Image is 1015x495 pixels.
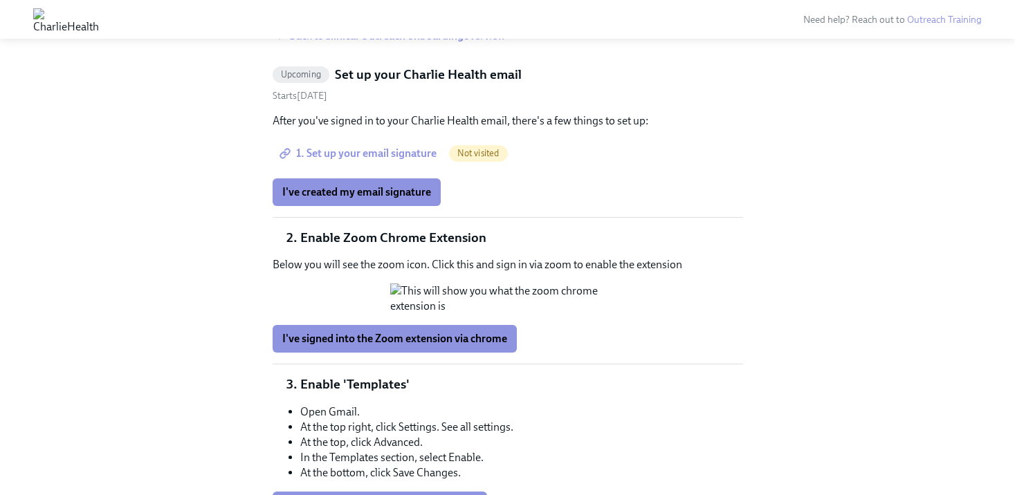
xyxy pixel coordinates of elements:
li: Enable Zoom Chrome Extension [300,229,743,247]
h5: Set up your Charlie Health email [335,66,522,84]
button: I've signed into the Zoom extension via chrome [273,325,517,353]
span: Upcoming [273,69,330,80]
span: 1. Set up your email signature [282,147,437,160]
span: I've signed into the Zoom extension via chrome [282,332,507,346]
button: Zoom image [390,283,625,314]
p: After you've signed in to your Charlie Health email, there's a few things to set up: [273,113,743,129]
img: CharlieHealth [33,8,99,30]
a: Outreach Training [907,14,982,26]
p: Below you will see the zoom icon. Click this and sign in via zoom to enable the extension [273,257,743,272]
li: Open Gmail. [300,404,743,420]
span: Monday, October 6th 2025, 9:00 am [273,90,327,102]
li: Enable 'Templates' [300,375,743,393]
span: Not visited [449,148,508,158]
span: Need help? Reach out to [803,14,982,26]
li: In the Templates section, select Enable. [300,450,743,465]
span: I've created my email signature [282,185,431,199]
li: At the top, click Advanced. [300,435,743,450]
a: 1. Set up your email signature [273,140,446,167]
button: I've created my email signature [273,178,441,206]
li: At the bottom, click Save Changes. [300,465,743,480]
li: At the top right, click Settings. See all settings. [300,420,743,435]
